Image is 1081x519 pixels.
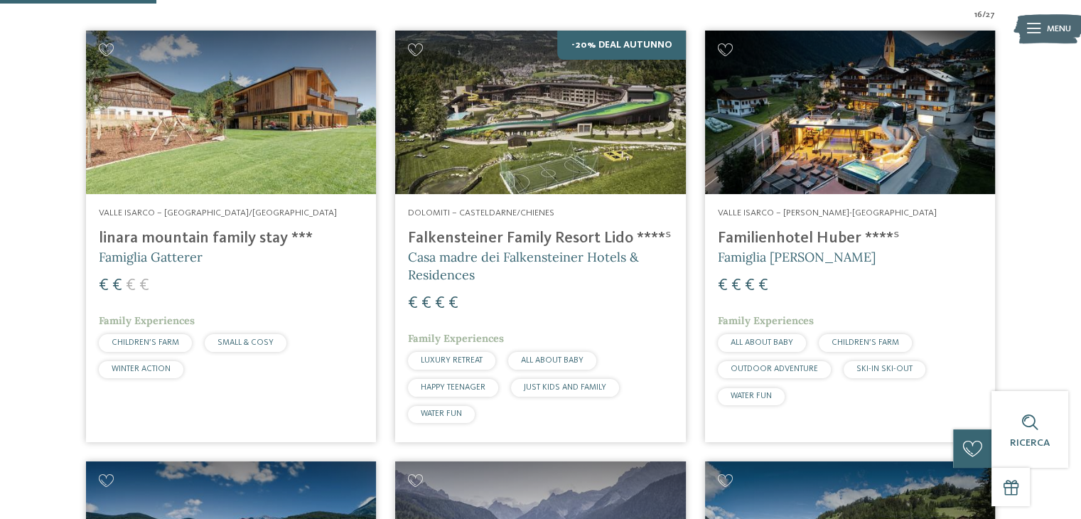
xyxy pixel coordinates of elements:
img: Cercate un hotel per famiglie? Qui troverete solo i migliori! [705,31,995,194]
img: Cercate un hotel per famiglie? Qui troverete solo i migliori! [395,31,685,194]
span: SMALL & COSY [217,338,274,347]
span: WATER FUN [731,392,772,400]
span: OUTDOOR ADVENTURE [731,365,818,373]
span: Family Experiences [718,314,814,327]
span: CHILDREN’S FARM [112,338,179,347]
span: € [718,277,728,294]
span: ALL ABOUT BABY [731,338,793,347]
span: € [99,277,109,294]
span: € [126,277,136,294]
span: WATER FUN [421,410,462,418]
span: Famiglia [PERSON_NAME] [718,249,876,265]
a: Cercate un hotel per famiglie? Qui troverete solo i migliori! -20% Deal Autunno Dolomiti – Castel... [395,31,685,442]
span: Valle Isarco – [GEOGRAPHIC_DATA]/[GEOGRAPHIC_DATA] [99,208,337,218]
span: € [448,295,458,312]
span: JUST KIDS AND FAMILY [524,383,606,392]
span: € [731,277,741,294]
span: € [745,277,755,294]
h4: Familienhotel Huber ****ˢ [718,229,982,248]
span: SKI-IN SKI-OUT [856,365,913,373]
span: Ricerca [1010,438,1050,448]
span: Valle Isarco – [PERSON_NAME]-[GEOGRAPHIC_DATA] [718,208,937,218]
span: 27 [986,9,995,21]
h4: Falkensteiner Family Resort Lido ****ˢ [408,229,672,248]
span: € [139,277,149,294]
span: Casa madre dei Falkensteiner Hotels & Residences [408,249,639,283]
span: WINTER ACTION [112,365,171,373]
span: 16 [974,9,982,21]
span: € [435,295,445,312]
span: ALL ABOUT BABY [521,356,583,365]
span: € [408,295,418,312]
h4: linara mountain family stay *** [99,229,363,248]
span: € [758,277,768,294]
a: Cercate un hotel per famiglie? Qui troverete solo i migliori! Valle Isarco – [PERSON_NAME]-[GEOGR... [705,31,995,442]
span: LUXURY RETREAT [421,356,483,365]
span: HAPPY TEENAGER [421,383,485,392]
a: Cercate un hotel per famiglie? Qui troverete solo i migliori! Valle Isarco – [GEOGRAPHIC_DATA]/[G... [86,31,376,442]
span: / [982,9,986,21]
span: € [112,277,122,294]
span: CHILDREN’S FARM [832,338,899,347]
span: Family Experiences [408,332,504,345]
span: Dolomiti – Casteldarne/Chienes [408,208,554,218]
span: Family Experiences [99,314,195,327]
img: Cercate un hotel per famiglie? Qui troverete solo i migliori! [86,31,376,194]
span: € [421,295,431,312]
span: Famiglia Gatterer [99,249,203,265]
